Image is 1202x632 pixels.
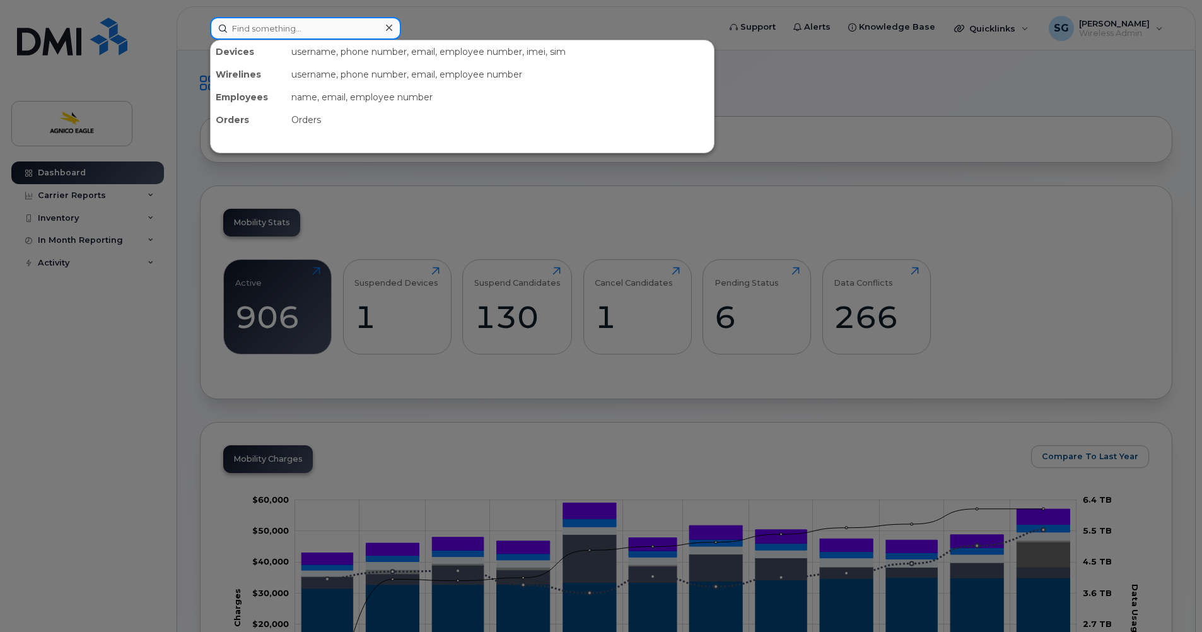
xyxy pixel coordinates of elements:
div: Wirelines [211,63,286,86]
div: username, phone number, email, employee number [286,63,714,86]
div: Devices [211,40,286,63]
div: Orders [286,108,714,131]
div: username, phone number, email, employee number, imei, sim [286,40,714,63]
div: name, email, employee number [286,86,714,108]
div: Employees [211,86,286,108]
div: Orders [211,108,286,131]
